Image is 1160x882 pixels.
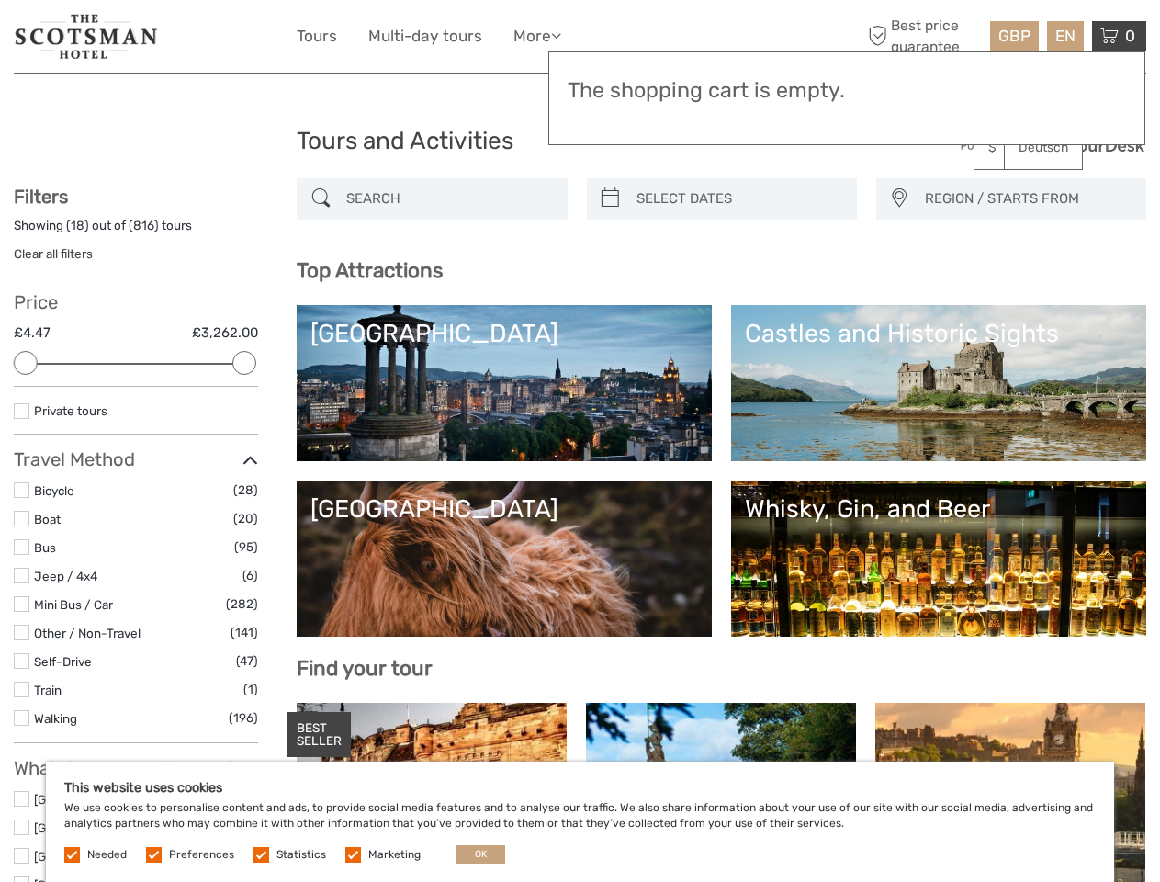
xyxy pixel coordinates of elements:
[368,847,421,863] label: Marketing
[745,494,1132,524] div: Whisky, Gin, and Beer
[26,32,208,47] p: We're away right now. Please check back later!
[287,712,351,758] div: BEST SELLER
[14,291,258,313] h3: Price
[297,258,443,283] b: Top Attractions
[745,319,1132,348] div: Castles and Historic Sights
[297,656,433,681] b: Find your tour
[229,707,258,729] span: (196)
[14,448,258,470] h3: Travel Method
[1005,131,1082,164] a: Deutsch
[226,594,258,615] span: (282)
[87,847,127,863] label: Needed
[974,131,1037,164] a: $
[1047,21,1084,51] div: EN
[456,845,505,864] button: OK
[192,323,258,343] label: £3,262.00
[34,654,92,669] a: Self-Drive
[34,569,97,583] a: Jeep / 4x4
[14,246,93,261] a: Clear all filters
[339,183,557,215] input: SEARCH
[34,512,61,526] a: Boat
[233,480,258,501] span: (28)
[34,626,141,640] a: Other / Non-Travel
[14,217,258,245] div: Showing ( ) out of ( ) tours
[310,319,698,348] div: [GEOGRAPHIC_DATA]
[297,127,863,156] h1: Tours and Activities
[34,820,159,835] a: [GEOGRAPHIC_DATA]
[14,14,159,59] img: 681-f48ba2bd-dfbf-4b64-890c-b5e5c75d9d66_logo_small.jpg
[242,565,258,586] span: (6)
[233,508,258,529] span: (20)
[1122,27,1138,45] span: 0
[231,622,258,643] span: (141)
[310,494,698,623] a: [GEOGRAPHIC_DATA]
[297,23,337,50] a: Tours
[64,780,1096,796] h5: This website uses cookies
[34,849,159,864] a: [GEOGRAPHIC_DATA]
[14,757,258,779] h3: What do you want to see?
[211,28,233,51] button: Open LiveChat chat widget
[34,403,107,418] a: Private tours
[513,23,561,50] a: More
[629,183,848,215] input: SELECT DATES
[568,78,1126,104] h3: The shopping cart is empty.
[14,323,51,343] label: £4.47
[917,184,1137,214] button: REGION / STARTS FROM
[34,792,159,807] a: [GEOGRAPHIC_DATA]
[34,683,62,697] a: Train
[998,27,1030,45] span: GBP
[34,711,77,726] a: Walking
[243,679,258,700] span: (1)
[236,650,258,672] span: (47)
[310,494,698,524] div: [GEOGRAPHIC_DATA]
[310,319,698,447] a: [GEOGRAPHIC_DATA]
[169,847,234,863] label: Preferences
[368,23,482,50] a: Multi-day tours
[234,537,258,558] span: (95)
[34,483,74,498] a: Bicycle
[14,186,68,208] strong: Filters
[276,847,326,863] label: Statistics
[34,597,113,612] a: Mini Bus / Car
[133,217,154,234] label: 816
[34,540,56,555] a: Bus
[863,16,985,56] span: Best price guarantee
[745,494,1132,623] a: Whisky, Gin, and Beer
[46,762,1114,882] div: We use cookies to personalise content and ads, to provide social media features and to analyse ou...
[745,319,1132,447] a: Castles and Historic Sights
[71,217,84,234] label: 18
[960,134,1146,157] img: PurchaseViaTourDesk.png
